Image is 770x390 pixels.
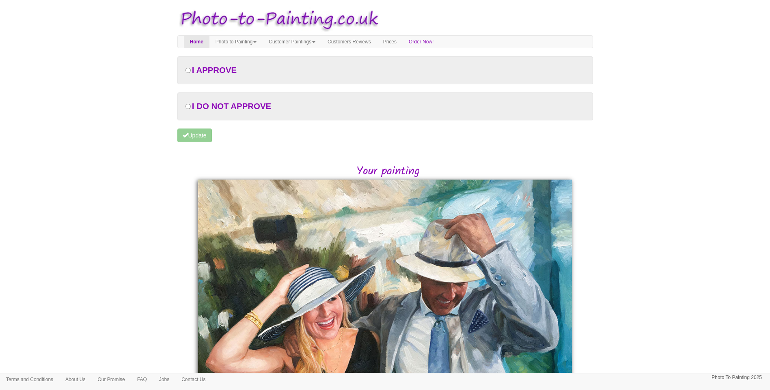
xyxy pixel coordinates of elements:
a: Prices [377,36,403,48]
a: Photo to Painting [209,36,263,48]
a: FAQ [131,373,153,386]
p: Photo To Painting 2025 [712,373,762,382]
a: Home [184,36,209,48]
a: Contact Us [175,373,211,386]
a: Customers Reviews [321,36,377,48]
span: I APPROVE [192,66,237,75]
a: Jobs [153,373,175,386]
img: Photo to Painting [173,4,381,35]
a: Order Now! [403,36,440,48]
a: About Us [59,373,91,386]
a: Our Promise [91,373,131,386]
span: I DO NOT APPROVE [192,102,271,111]
a: Customer Paintings [263,36,321,48]
h2: Your painting [183,165,593,178]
